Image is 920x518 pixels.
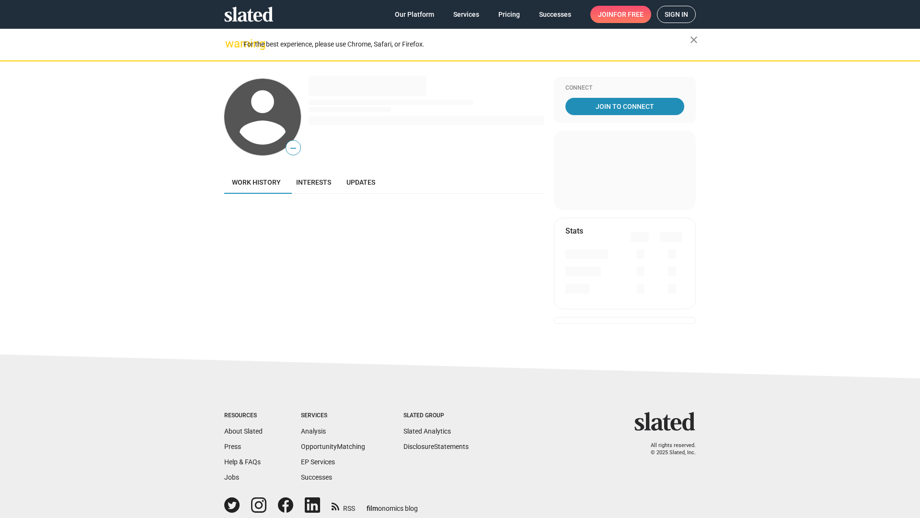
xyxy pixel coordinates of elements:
div: Services [301,412,365,420]
mat-card-title: Stats [565,226,583,236]
span: Join To Connect [567,98,682,115]
a: Successes [301,473,332,481]
a: Joinfor free [590,6,651,23]
div: Connect [565,84,684,92]
a: Help & FAQs [224,458,261,466]
a: filmonomics blog [367,496,418,513]
div: Slated Group [403,412,469,420]
a: Join To Connect [565,98,684,115]
span: Sign in [665,6,688,23]
a: About Slated [224,427,263,435]
a: Updates [339,171,383,194]
p: All rights reserved. © 2025 Slated, Inc. [641,442,696,456]
a: Interests [288,171,339,194]
span: film [367,505,378,512]
a: OpportunityMatching [301,443,365,450]
span: — [286,142,300,154]
span: Successes [539,6,571,23]
a: Services [446,6,487,23]
a: Slated Analytics [403,427,451,435]
span: Pricing [498,6,520,23]
span: Work history [232,178,281,186]
a: Analysis [301,427,326,435]
mat-icon: warning [225,38,237,49]
span: for free [613,6,644,23]
a: Press [224,443,241,450]
a: Jobs [224,473,239,481]
a: EP Services [301,458,335,466]
a: Our Platform [387,6,442,23]
a: Work history [224,171,288,194]
span: Updates [346,178,375,186]
span: Services [453,6,479,23]
span: Join [598,6,644,23]
a: Successes [531,6,579,23]
div: For the best experience, please use Chrome, Safari, or Firefox. [243,38,690,51]
a: RSS [332,498,355,513]
span: Our Platform [395,6,434,23]
a: DisclosureStatements [403,443,469,450]
mat-icon: close [688,34,700,46]
div: Resources [224,412,263,420]
a: Sign in [657,6,696,23]
a: Pricing [491,6,528,23]
span: Interests [296,178,331,186]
